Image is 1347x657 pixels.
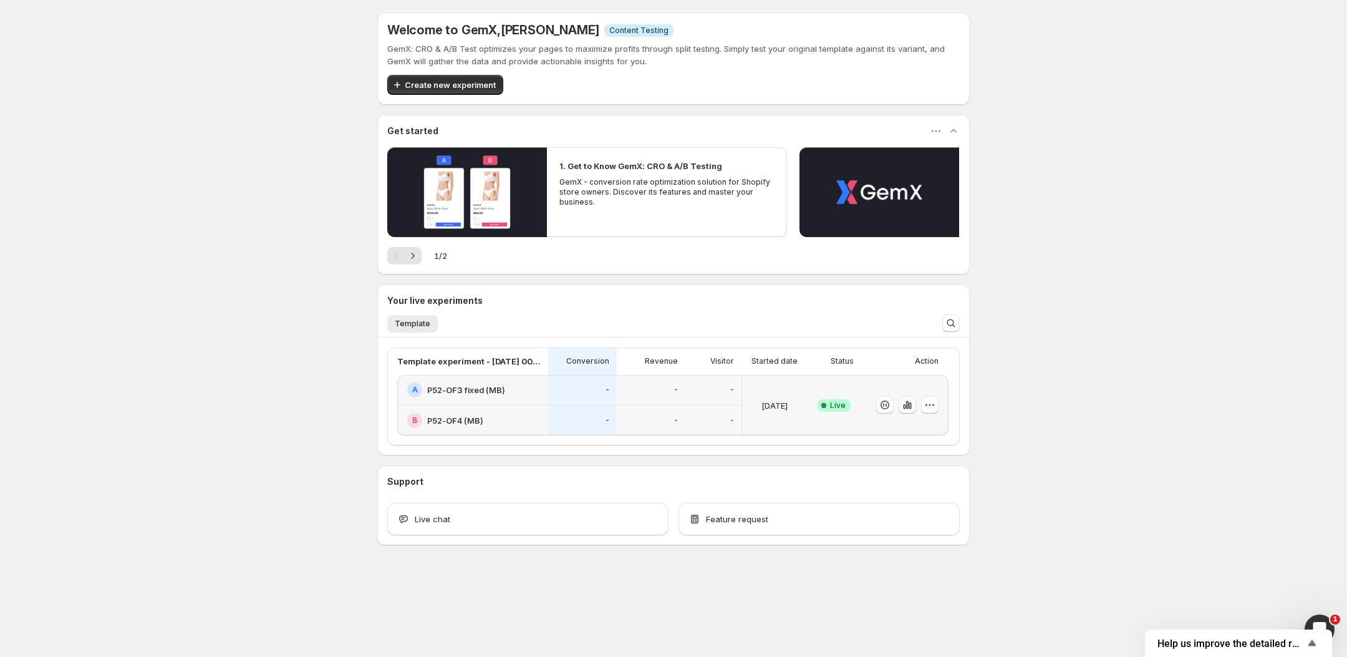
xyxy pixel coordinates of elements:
h3: Support [387,475,423,488]
span: Feature request [706,513,768,525]
h2: 1. Get to Know GemX: CRO & A/B Testing [559,160,722,172]
button: Search and filter results [942,314,960,332]
button: Show survey - Help us improve the detailed report for A/B campaigns [1157,636,1320,651]
span: Create new experiment [405,79,496,91]
h2: B [412,416,417,426]
p: Conversion [566,356,609,366]
h2: A [412,385,418,395]
span: , [PERSON_NAME] [497,22,599,37]
h5: Welcome to GemX [387,22,599,37]
h3: Your live experiments [387,294,483,307]
p: [DATE] [761,399,788,412]
span: Live chat [415,513,450,525]
h2: P52-OF3 fixed (MB) [427,384,505,396]
iframe: Intercom live chat [1305,615,1335,645]
p: - [674,416,678,426]
span: Template [395,319,430,329]
span: Live [830,401,846,411]
h3: Get started [387,125,438,137]
p: GemX: CRO & A/B Test optimizes your pages to maximize profits through split testing. Simply test ... [387,42,960,67]
p: Status [831,356,854,366]
p: - [606,385,609,395]
span: 1 / 2 [434,250,447,262]
span: Content Testing [609,26,669,36]
span: 1 [1330,615,1340,625]
p: Visitor [710,356,734,366]
p: - [674,385,678,395]
p: Revenue [645,356,678,366]
p: - [730,416,734,426]
p: Started date [751,356,798,366]
button: Play video [387,147,547,237]
p: Template experiment - [DATE] 00:46:47 [397,355,541,367]
span: Help us improve the detailed report for A/B campaigns [1157,638,1305,650]
h2: P52-OF4 (MB) [427,414,483,427]
p: - [730,385,734,395]
p: GemX - conversion rate optimization solution for Shopify store owners. Discover its features and ... [559,177,774,207]
button: Play video [799,147,959,237]
p: - [606,416,609,426]
button: Create new experiment [387,75,503,95]
nav: Pagination [387,247,422,265]
button: Next [404,247,422,265]
p: Action [915,356,939,366]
